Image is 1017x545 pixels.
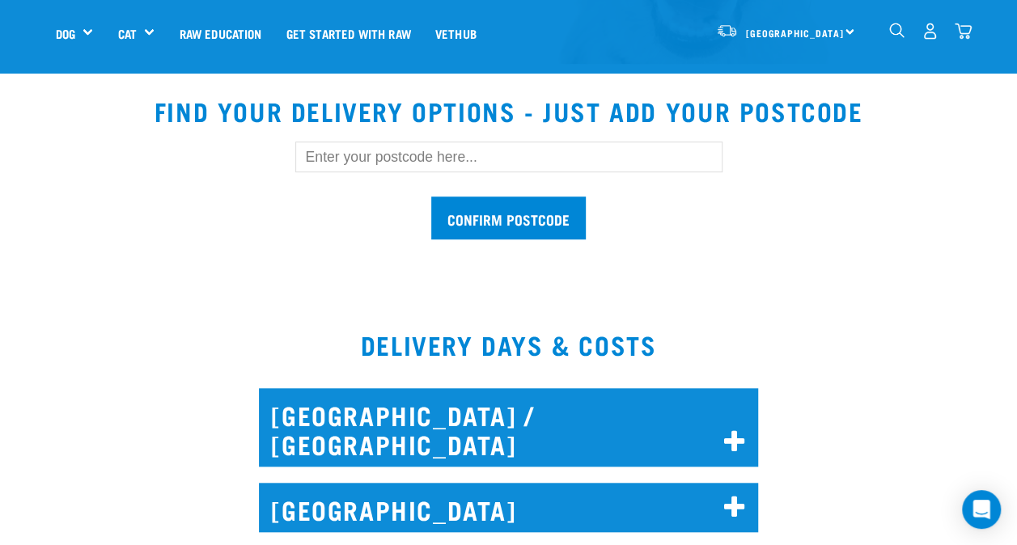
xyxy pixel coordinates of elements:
[716,23,738,38] img: van-moving.png
[167,1,273,65] a: Raw Education
[423,1,489,65] a: Vethub
[746,30,844,36] span: [GEOGRAPHIC_DATA]
[259,483,758,532] h2: [GEOGRAPHIC_DATA]
[274,1,423,65] a: Get started with Raw
[889,23,905,38] img: home-icon-1@2x.png
[117,24,136,43] a: Cat
[955,23,972,40] img: home-icon@2x.png
[922,23,939,40] img: user.png
[56,24,75,43] a: Dog
[259,388,758,467] h2: [GEOGRAPHIC_DATA] / [GEOGRAPHIC_DATA]
[295,142,722,172] input: Enter your postcode here...
[431,196,586,239] input: Confirm postcode
[19,96,998,125] h2: Find your delivery options - just add your postcode
[962,490,1001,529] div: Open Intercom Messenger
